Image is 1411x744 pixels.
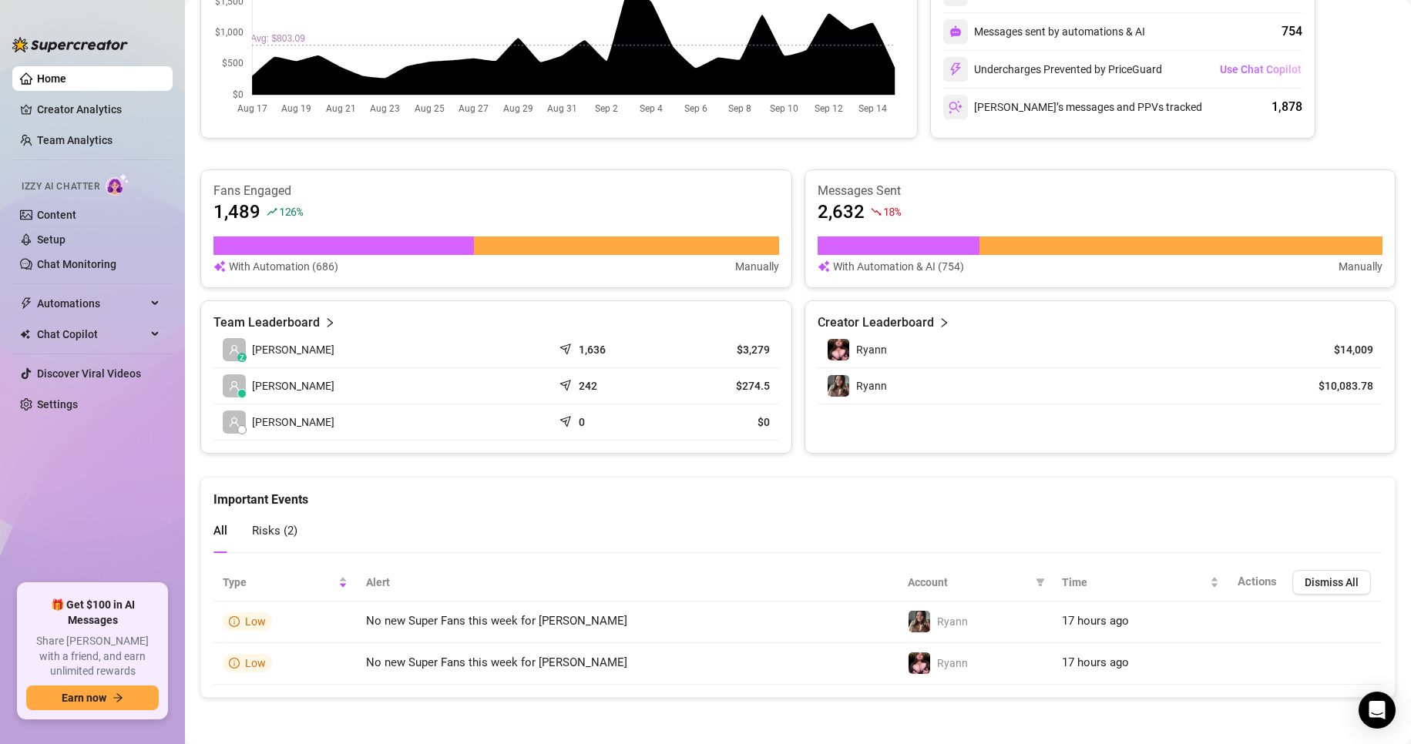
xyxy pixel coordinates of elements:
article: With Automation (686) [229,258,338,275]
span: Automations [37,291,146,316]
span: Use Chat Copilot [1220,63,1302,75]
article: 1,636 [579,342,606,357]
span: user [229,380,240,391]
span: user [229,344,240,355]
img: svg%3e [213,258,226,275]
span: Izzy AI Chatter [22,179,99,194]
a: Settings [37,398,78,411]
article: With Automation & AI (754) [833,258,964,275]
span: arrow-right [113,692,123,703]
span: [PERSON_NAME] [252,414,334,431]
a: Team Analytics [37,134,113,146]
a: Creator Analytics [37,97,160,122]
span: rise [267,206,277,217]
a: Setup [37,233,66,246]
span: 🎁 Get $100 in AI Messages [26,598,159,628]
span: 126 % [279,204,303,219]
span: Ryann [856,380,887,392]
div: z [237,353,247,362]
article: $274.5 [675,378,770,394]
button: Use Chat Copilot [1219,57,1302,82]
span: send [559,412,575,427]
a: Content [37,209,76,221]
span: 17 hours ago [1062,655,1129,669]
article: $0 [675,414,770,430]
span: Actions [1238,575,1277,588]
img: Ryann [828,339,849,360]
div: Messages sent by automations & AI [943,19,1145,44]
div: [PERSON_NAME]’s messages and PPVs tracked [943,95,1202,119]
article: Fans Engaged [213,183,779,199]
a: Chat Monitoring [37,258,116,270]
div: 754 [1282,22,1302,41]
span: info-circle [229,658,240,669]
img: Ryann [828,375,849,397]
span: Dismiss All [1305,576,1359,588]
span: send [559,376,575,391]
img: AI Chatter [106,173,129,196]
article: Creator Leaderboard [818,313,934,332]
article: $3,279 [675,342,770,357]
span: Chat Copilot [37,322,146,347]
span: [PERSON_NAME] [252,377,334,394]
span: Time [1062,574,1207,591]
span: [PERSON_NAME] [252,341,334,358]
span: 18 % [883,204,901,219]
span: Ryann [937,615,968,628]
span: All [213,524,227,538]
button: Dismiss All [1292,570,1371,595]
article: Team Leaderboard [213,313,320,332]
span: filter [1033,571,1048,594]
img: svg%3e [949,62,963,76]
span: Risks ( 2 ) [252,524,297,538]
button: Earn nowarrow-right [26,685,159,710]
th: Time [1053,564,1228,602]
article: Manually [735,258,779,275]
span: Low [245,615,266,628]
span: right [939,313,949,332]
span: 17 hours ago [1062,614,1129,628]
div: Undercharges Prevented by PriceGuard [943,57,1162,82]
span: Account [908,574,1030,591]
img: svg%3e [949,25,962,38]
article: 0 [579,414,585,430]
article: $14,009 [1303,342,1373,357]
article: 2,632 [818,199,865,224]
span: user [229,417,240,427]
img: svg%3e [949,100,963,114]
article: $10,083.78 [1303,378,1373,394]
span: Low [245,657,266,669]
span: thunderbolt [20,297,32,310]
article: 1,489 [213,199,260,224]
span: Earn now [62,692,106,704]
th: Alert [357,564,899,602]
span: Ryann [856,344,887,356]
span: Share [PERSON_NAME] with a friend, and earn unlimited rewards [26,634,159,679]
span: right [324,313,335,332]
th: Type [213,564,357,602]
span: No new Super Fans this week for [PERSON_NAME] [366,655,627,669]
img: Ryann [909,611,930,632]
img: svg%3e [818,258,830,275]
article: 242 [579,378,597,394]
span: info-circle [229,616,240,627]
span: Ryann [937,657,968,669]
span: Type [223,574,335,591]
img: Ryann [909,652,930,674]
div: 1,878 [1272,98,1302,116]
article: Messages Sent [818,183,1383,199]
div: Open Intercom Messenger [1359,692,1396,729]
span: No new Super Fans this week for [PERSON_NAME] [366,614,627,628]
span: send [559,340,575,355]
img: logo-BBDzfeDw.svg [12,37,128,52]
a: Home [37,72,66,85]
a: Discover Viral Videos [37,367,141,380]
span: fall [871,206,882,217]
div: Important Events [213,478,1382,509]
img: Chat Copilot [20,329,30,340]
article: Manually [1339,258,1382,275]
span: filter [1036,578,1045,587]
